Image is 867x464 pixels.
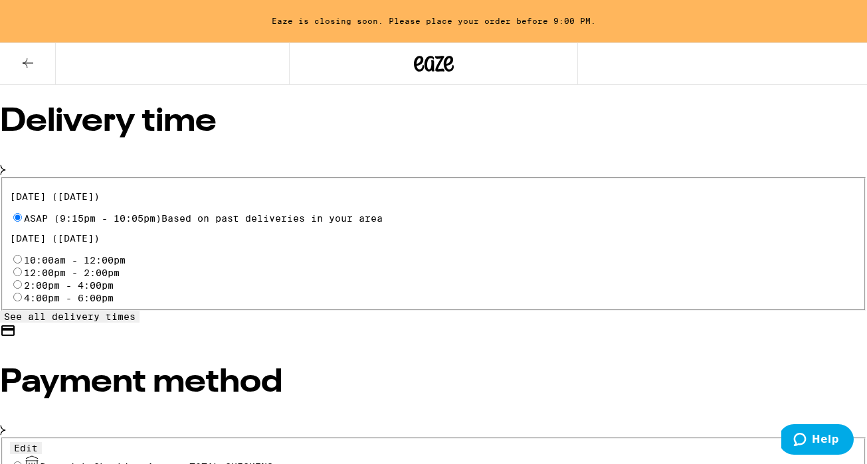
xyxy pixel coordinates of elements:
button: Edit [10,442,42,454]
p: [DATE] ([DATE]) [10,233,858,244]
span: See all delivery times [4,311,136,322]
label: 2:00pm - 4:00pm [24,280,114,291]
iframe: Opens a widget where you can find more information [781,424,854,457]
label: 12:00pm - 2:00pm [24,268,120,278]
span: ASAP (9:15pm - 10:05pm) [24,213,383,224]
label: 10:00am - 12:00pm [24,255,126,266]
p: [DATE] ([DATE]) [10,191,858,202]
span: Based on past deliveries in your area [161,213,383,224]
label: 4:00pm - 6:00pm [24,293,114,303]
